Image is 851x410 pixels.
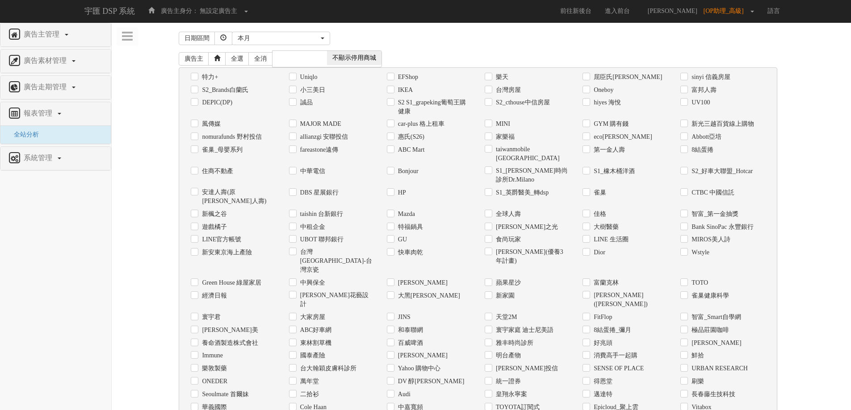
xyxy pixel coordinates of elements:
label: MIROS美人詩 [689,235,730,244]
label: 智富_第一金抽獎 [689,210,738,219]
label: 佳格 [591,210,606,219]
label: Seoulmate 首爾妹 [200,390,249,399]
label: CTBC 中國信託 [689,188,734,197]
label: Wstyle [689,248,709,257]
label: 中興保全 [298,278,325,287]
label: LINE官方帳號 [200,235,241,244]
label: MAJOR MADE [298,120,341,128]
label: allianzgi 安聯投信 [298,133,348,141]
label: 全球人壽 [494,210,521,219]
label: 東林割草機 [298,339,331,348]
span: 無設定廣告主 [200,8,237,14]
label: 風傳媒 [200,120,221,128]
label: S1_[PERSON_NAME]時尚診所Dr.Milano [494,166,569,184]
label: DV 醇[PERSON_NAME] [396,377,465,386]
span: 廣告主管理 [21,30,64,38]
label: 鮮拾 [689,351,704,360]
label: 中華電信 [298,167,325,176]
label: Dior [591,248,605,257]
label: IKEA [396,86,413,95]
label: 遊戲橘子 [200,223,227,232]
label: 中租企金 [298,223,325,232]
label: nomurafunds 野村投信 [200,133,261,141]
a: 廣告走期管理 [7,80,104,95]
label: ONEDER [200,377,227,386]
span: 不顯示停用商城 [327,51,381,65]
label: [PERSON_NAME] [396,278,448,287]
label: 雀巢健康科學 [689,291,729,300]
label: [PERSON_NAME] [689,339,741,348]
label: 樂敦製藥 [200,364,227,373]
label: 新家園 [494,291,515,300]
span: 系統管理 [21,154,57,162]
label: hiyes 海悅 [591,98,621,107]
a: 全站分析 [7,131,39,138]
label: car-plus 格上租車 [396,120,444,128]
a: 全選 [225,52,249,66]
div: 本月 [238,34,319,43]
span: 廣告走期管理 [21,83,71,91]
label: 極品莊園咖啡 [689,326,729,335]
label: TOTO [689,278,708,287]
label: DBS 星展銀行 [298,188,339,197]
label: 惠氏(S26) [396,133,424,141]
label: sinyi 信義房屋 [689,73,730,82]
label: S1_橡木桶洋酒 [591,167,635,176]
label: S2 S1_grapeking葡萄王購健康 [396,98,471,116]
label: eco[PERSON_NAME] [591,133,652,141]
a: 廣告主管理 [7,28,104,42]
label: Green House 綠屋家居 [200,278,261,287]
label: 台大翰穎皮膚科診所 [298,364,356,373]
label: S2_Brands白蘭氏 [200,86,248,95]
label: 雀巢_母嬰系列 [200,145,243,154]
label: 刷樂 [689,377,704,386]
label: 大黑[PERSON_NAME] [396,291,460,300]
label: SENSE ОF PLACE [591,364,644,373]
label: [PERSON_NAME]美 [200,326,258,335]
label: 統一證券 [494,377,521,386]
label: DEPIC(DP) [200,98,232,107]
label: 得恩堂 [591,377,612,386]
label: taishin 台新銀行 [298,210,344,219]
label: 富邦人壽 [689,86,717,95]
label: Uniqlo [298,73,318,82]
span: [OP助理_高級] [704,8,748,14]
label: Oneboy [591,86,613,95]
label: [PERSON_NAME]投信 [494,364,558,373]
label: 皇翔永寧案 [494,390,527,399]
label: Bank SinoPac 永豐銀行 [689,223,753,232]
button: 本月 [232,32,330,45]
label: 國泰產險 [298,351,325,360]
label: S2_cthouse中信房屋 [494,98,550,107]
label: S2_好車大聯盟_Hotcar [689,167,753,176]
label: 雀巢 [591,188,606,197]
label: EFShop [396,73,418,82]
label: GU [396,235,407,244]
label: 屈臣氏[PERSON_NAME] [591,73,662,82]
label: 誠品 [298,98,313,107]
label: 大家房屋 [298,313,325,322]
label: 富蘭克林 [591,278,619,287]
span: 報表管理 [21,109,57,117]
label: 住商不動產 [200,167,233,176]
a: 報表管理 [7,107,104,121]
label: UBOT 聯邦銀行 [298,235,344,244]
label: 第一金人壽 [591,145,625,154]
label: MINI [494,120,510,128]
label: 好兆頭 [591,339,612,348]
label: LINE 生活圈 [591,235,628,244]
label: [PERSON_NAME] [396,351,448,360]
label: 8結蛋捲 [689,145,713,154]
label: 特福鍋具 [396,223,423,232]
label: 二拾衫 [298,390,319,399]
label: Bonjour [396,167,419,176]
a: 廣告素材管理 [7,54,104,68]
a: 系統管理 [7,151,104,166]
label: 大樹醫藥 [591,223,619,232]
label: [PERSON_NAME]花藝設計 [298,291,373,309]
label: 台灣房屋 [494,86,521,95]
label: FitFlop [591,313,612,322]
label: [PERSON_NAME]之光 [494,223,558,232]
label: [PERSON_NAME]([PERSON_NAME]) [591,291,667,309]
label: 長春藤生技科技 [689,390,735,399]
